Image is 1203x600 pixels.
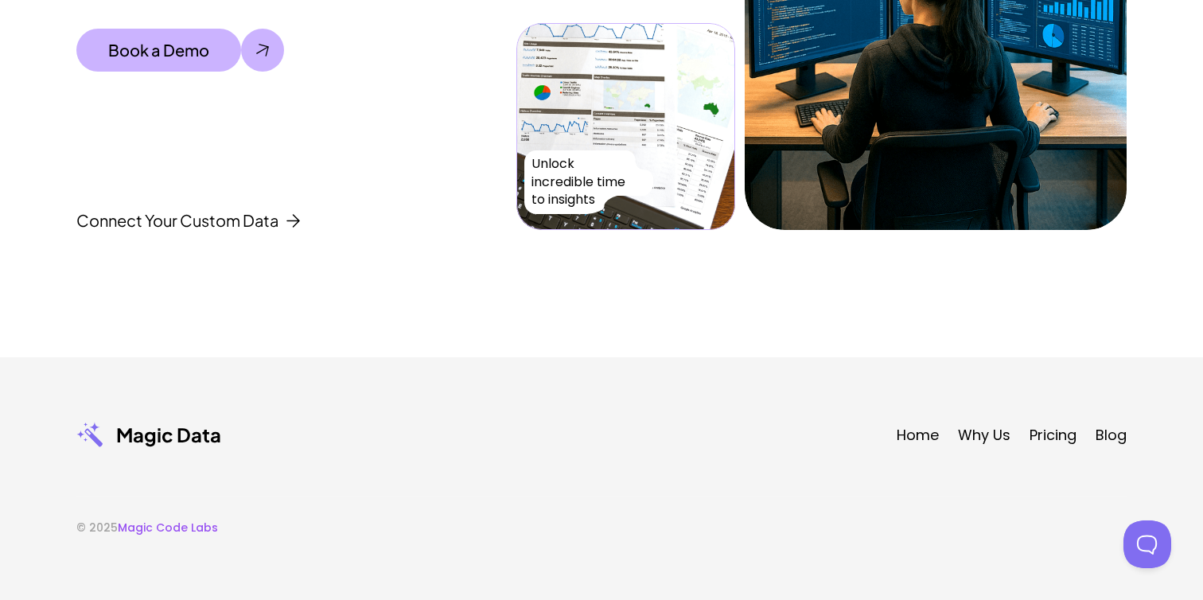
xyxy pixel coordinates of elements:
p: © 2025 [76,520,218,536]
a: Blog [1096,425,1127,445]
p: Magic Data [116,423,221,447]
a: Book a Demo [76,29,284,72]
iframe: Toggle Customer Support [1123,520,1171,568]
p: Connect Your Custom Data [76,211,278,230]
a: Home [897,425,939,445]
a: Connect Your Custom Data [76,211,300,230]
p: Book a Demo [108,41,209,60]
a: Why Us [958,425,1010,445]
a: Pricing [1030,425,1076,445]
p: Unlock incredible time to insights [531,155,632,208]
a: Magic Data [76,421,221,448]
a: Magic Code Labs [118,520,218,536]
